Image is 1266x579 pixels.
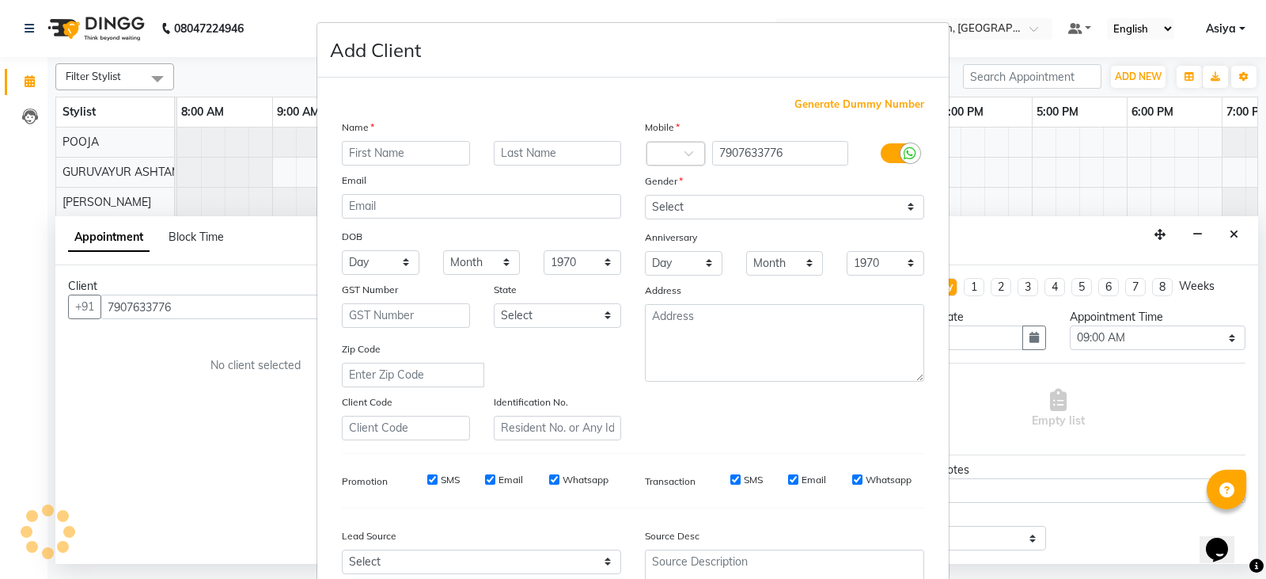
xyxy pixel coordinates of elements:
label: Source Desc [645,529,699,543]
label: Client Code [342,395,392,409]
input: Resident No. or Any Id [494,416,622,440]
label: Email [498,473,523,487]
label: Identification No. [494,395,568,409]
label: Lead Source [342,529,396,543]
h4: Add Client [330,36,421,64]
label: Email [342,173,366,188]
input: Last Name [494,141,622,166]
label: Gender [645,174,683,189]
label: Mobile [645,120,680,135]
label: SMS [441,473,460,487]
input: Enter Zip Code [342,363,484,387]
input: Mobile [712,141,849,166]
label: Transaction [645,474,696,489]
label: SMS [744,473,763,487]
input: GST Number [342,303,470,328]
label: DOB [342,230,362,244]
label: Promotion [342,474,388,489]
label: Name [342,120,374,135]
input: First Name [342,141,470,166]
label: Whatsapp [866,473,912,487]
input: Email [342,194,621,219]
input: Client Code [342,416,470,440]
label: Anniversary [645,230,697,245]
label: Zip Code [342,342,381,356]
label: Address [645,284,681,298]
span: Generate Dummy Number [794,97,924,112]
label: Email [802,473,826,487]
label: GST Number [342,283,398,297]
label: State [494,283,517,297]
label: Whatsapp [563,473,608,487]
